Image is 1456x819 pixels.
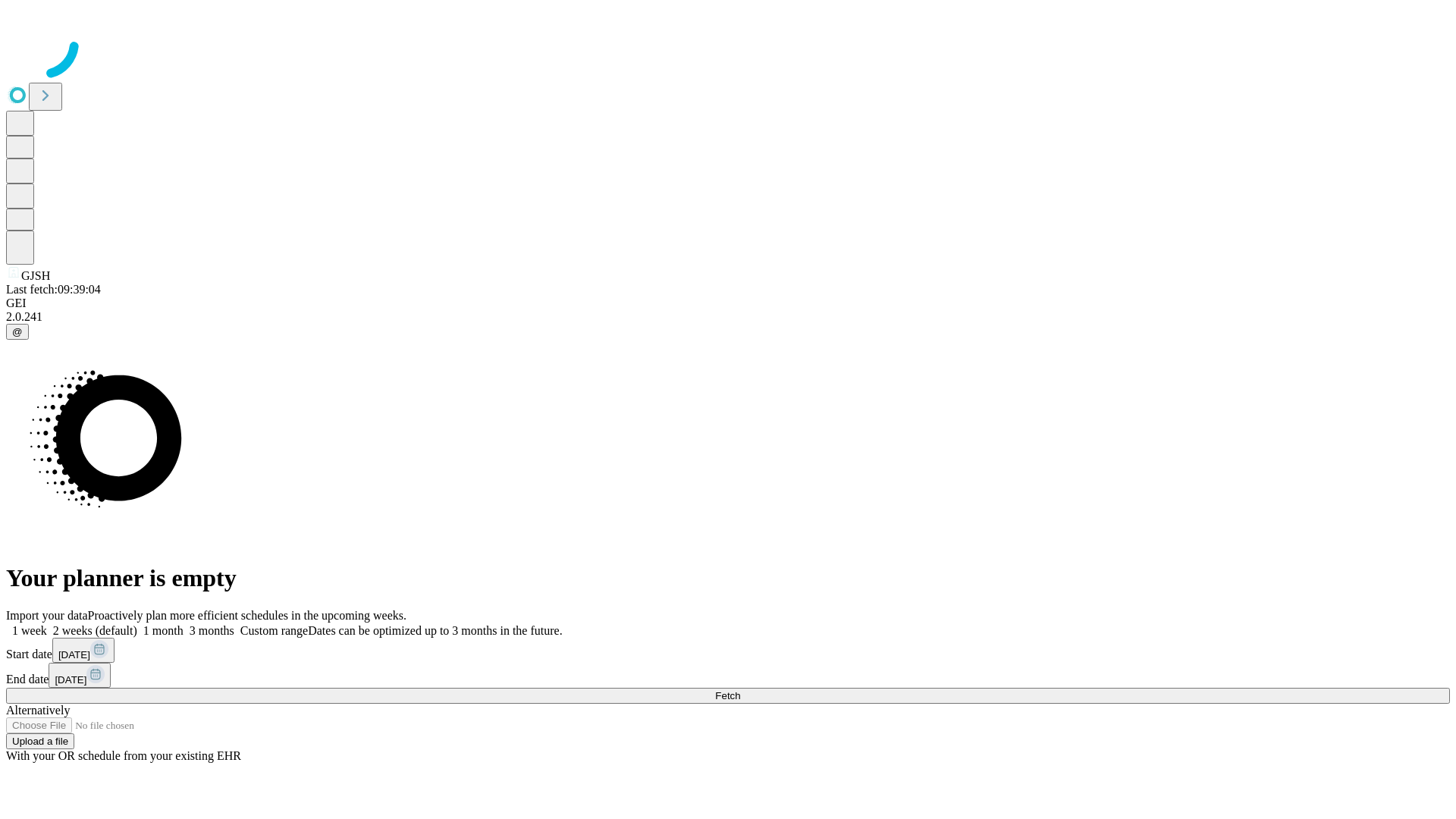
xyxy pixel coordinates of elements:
[143,624,184,637] span: 1 month
[55,674,86,686] span: [DATE]
[12,326,23,337] span: @
[21,269,50,282] span: GJSH
[6,283,101,296] span: Last fetch: 09:39:04
[53,624,137,637] span: 2 weeks (default)
[6,609,88,622] span: Import your data
[6,704,70,717] span: Alternatively
[715,690,740,701] span: Fetch
[6,688,1450,704] button: Fetch
[6,310,1450,324] div: 2.0.241
[49,663,111,688] button: [DATE]
[52,638,115,663] button: [DATE]
[6,663,1450,688] div: End date
[6,749,241,762] span: With your OR schedule from your existing EHR
[88,609,406,622] span: Proactively plan more efficient schedules in the upcoming weeks.
[6,297,1450,310] div: GEI
[12,624,47,637] span: 1 week
[6,564,1450,592] h1: Your planner is empty
[240,624,308,637] span: Custom range
[190,624,234,637] span: 3 months
[6,638,1450,663] div: Start date
[6,324,29,340] button: @
[308,624,562,637] span: Dates can be optimized up to 3 months in the future.
[58,649,90,661] span: [DATE]
[6,733,74,749] button: Upload a file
